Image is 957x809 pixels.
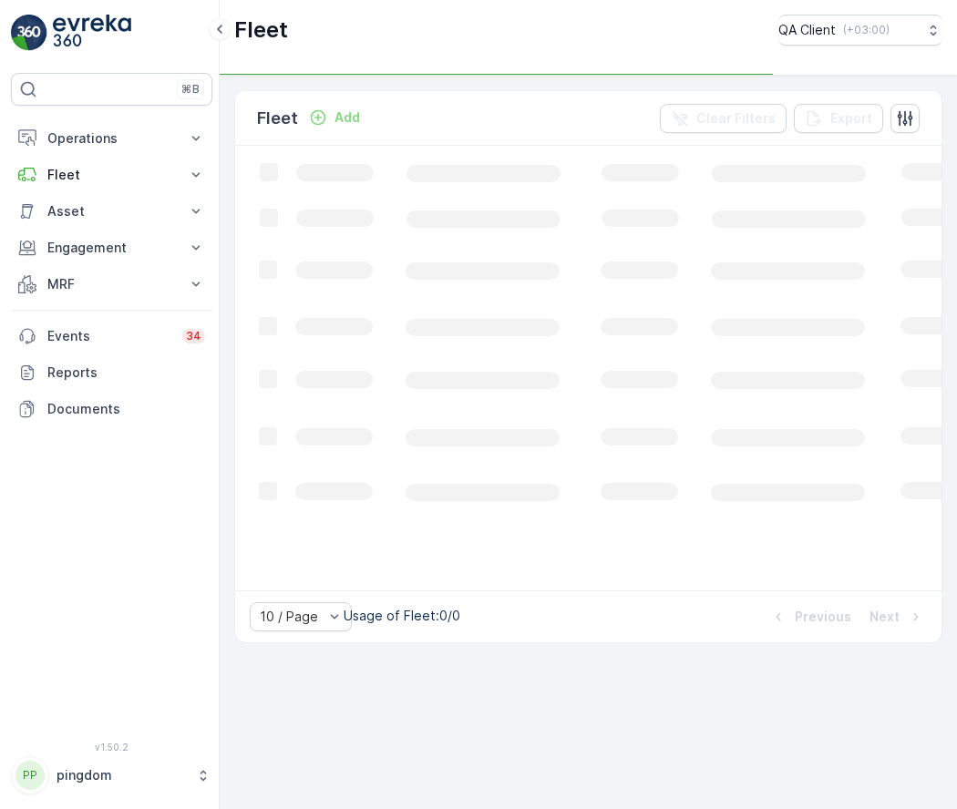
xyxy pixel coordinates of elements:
[843,23,890,37] p: ( +03:00 )
[778,21,836,39] p: QA Client
[257,106,298,131] p: Fleet
[778,15,942,46] button: QA Client(+03:00)
[11,15,47,51] img: logo
[47,202,176,220] p: Asset
[186,329,201,343] p: 34
[57,766,187,784] p: pingdom
[11,756,212,794] button: PPpingdom
[11,120,212,157] button: Operations
[53,15,131,51] img: logo_light-DOdMpM7g.png
[47,364,205,382] p: Reports
[47,239,176,257] p: Engagement
[47,275,176,293] p: MRF
[344,607,460,625] p: Usage of Fleet : 0/0
[795,608,851,626] p: Previous
[870,608,900,626] p: Next
[11,157,212,193] button: Fleet
[11,354,212,391] a: Reports
[47,129,176,148] p: Operations
[794,104,883,133] button: Export
[11,742,212,753] span: v 1.50.2
[11,266,212,302] button: MRF
[696,109,776,128] p: Clear Filters
[11,193,212,230] button: Asset
[181,82,200,97] p: ⌘B
[11,230,212,266] button: Engagement
[11,318,212,354] a: Events34
[47,327,171,345] p: Events
[11,391,212,427] a: Documents
[830,109,872,128] p: Export
[767,606,853,628] button: Previous
[47,400,205,418] p: Documents
[334,108,360,127] p: Add
[234,15,288,45] p: Fleet
[47,166,176,184] p: Fleet
[868,606,927,628] button: Next
[302,107,367,128] button: Add
[660,104,787,133] button: Clear Filters
[15,761,45,790] div: PP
